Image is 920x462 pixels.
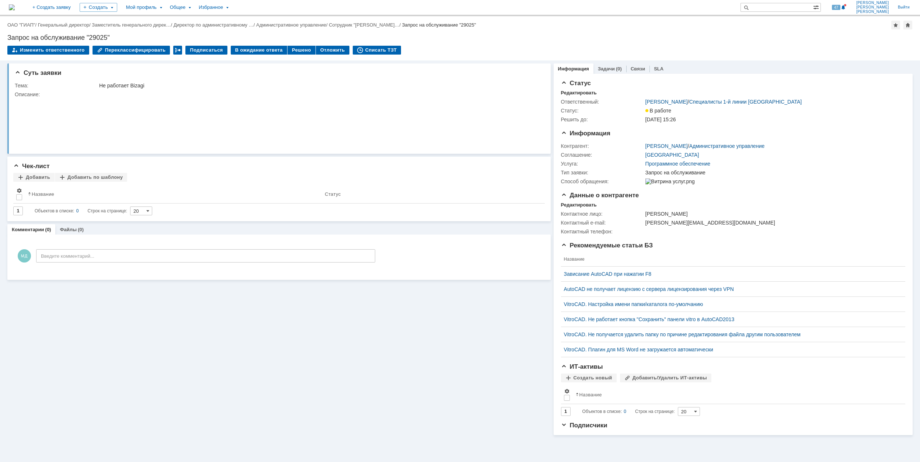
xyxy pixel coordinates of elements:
a: Связи [631,66,645,72]
a: Задачи [598,66,615,72]
div: [PERSON_NAME][EMAIL_ADDRESS][DOMAIN_NAME] [645,220,900,226]
a: [PERSON_NAME] [645,143,688,149]
span: Суть заявки [15,69,61,76]
a: Заместитель генерального дирек… [92,22,171,28]
div: / [7,22,38,28]
th: Название [561,252,899,267]
a: VitroCAD. Плагин для MS Word не загружается автоматически [564,347,896,352]
th: Название [573,385,899,404]
div: Ответственный: [561,99,644,105]
div: / [256,22,329,28]
div: Статус [325,191,341,197]
div: / [645,99,802,105]
span: [PERSON_NAME] [856,5,889,10]
div: Контактный e-mail: [561,220,644,226]
div: Статус: [561,108,644,114]
span: ИТ-активы [561,363,603,370]
div: Не работает Bizagi [99,83,538,88]
a: AutoCAD не получает лицензию с сервера лицензирования через VPN [564,286,896,292]
span: Информация [561,130,610,137]
div: Тема: [15,83,98,88]
a: VitroCAD. Не получается удалить папку по причине редактирования файла другим пользователем [564,331,896,337]
span: Статус [561,80,591,87]
div: Описание: [15,91,539,97]
div: Контактный телефон: [561,229,644,235]
i: Строк на странице: [35,206,127,215]
div: Соглашение: [561,152,644,158]
span: Рекомендуемые статьи БЗ [561,242,653,249]
a: Файлы [60,227,77,232]
span: [PERSON_NAME] [856,10,889,14]
div: Сделать домашней страницей [903,21,912,29]
img: Витрина услуг.png [645,178,695,184]
div: Способ обращения: [561,178,644,184]
span: Объектов в списке: [582,409,622,414]
span: Подписчики [561,422,607,429]
div: Добавить в избранное [891,21,900,29]
div: (0) [78,227,84,232]
div: Тип заявки: [561,170,644,176]
div: Запрос на обслуживание "29025" [7,34,913,41]
span: 47 [832,5,840,10]
a: Сотрудник "[PERSON_NAME]… [329,22,399,28]
span: Настройки [16,188,22,194]
div: 0 [624,407,626,416]
a: Административное управление [689,143,765,149]
div: / [645,143,765,149]
a: Комментарии [12,227,44,232]
div: Запрос на обслуживание [645,170,900,176]
div: Название [579,392,602,397]
th: Статус [322,185,539,204]
a: Информация [558,66,589,72]
img: logo [9,4,15,10]
a: [GEOGRAPHIC_DATA] [645,152,699,158]
a: SLA [654,66,663,72]
a: ОАО "ГИАП" [7,22,35,28]
a: Административное управление [256,22,326,28]
a: Зависание AutoCAD при нажатии F8 [564,271,896,277]
div: Название [32,191,54,197]
span: [DATE] 15:26 [645,117,676,122]
a: Перейти на домашнюю страницу [9,4,15,10]
div: Создать [80,3,117,12]
a: Генеральный директор [38,22,89,28]
span: Чек-лист [13,163,50,170]
a: Программное обеспечение [645,161,711,167]
span: [PERSON_NAME] [856,1,889,5]
a: Специалисты 1-й линии [GEOGRAPHIC_DATA] [689,99,802,105]
div: Услуга: [561,161,644,167]
a: Директор по административному … [174,22,254,28]
i: Строк на странице: [582,407,675,416]
div: Контактное лицо: [561,211,644,217]
span: Данные о контрагенте [561,192,639,199]
a: VitroCAD. Настройка имени папки/каталога по-умолчанию [564,301,896,307]
div: (0) [616,66,622,72]
th: Название [25,185,322,204]
span: Расширенный поиск [813,3,820,10]
div: 0 [76,206,79,215]
span: В работе [645,108,671,114]
div: / [329,22,402,28]
span: Объектов в списке: [35,208,74,213]
div: Контрагент: [561,143,644,149]
a: [PERSON_NAME] [645,99,688,105]
div: Редактировать [561,90,597,96]
div: / [38,22,92,28]
span: Настройки [564,388,570,394]
div: / [92,22,173,28]
div: Запрос на обслуживание "29025" [402,22,476,28]
div: Редактировать [561,202,597,208]
span: МД [18,249,31,263]
div: / [174,22,256,28]
div: Работа с массовостью [173,46,182,55]
div: Решить до: [561,117,644,122]
div: (0) [45,227,51,232]
div: [PERSON_NAME] [645,211,900,217]
a: VitroCAD. Не работает кнопка "Сохранить" панели vitro в AutoCAD2013 [564,316,896,322]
